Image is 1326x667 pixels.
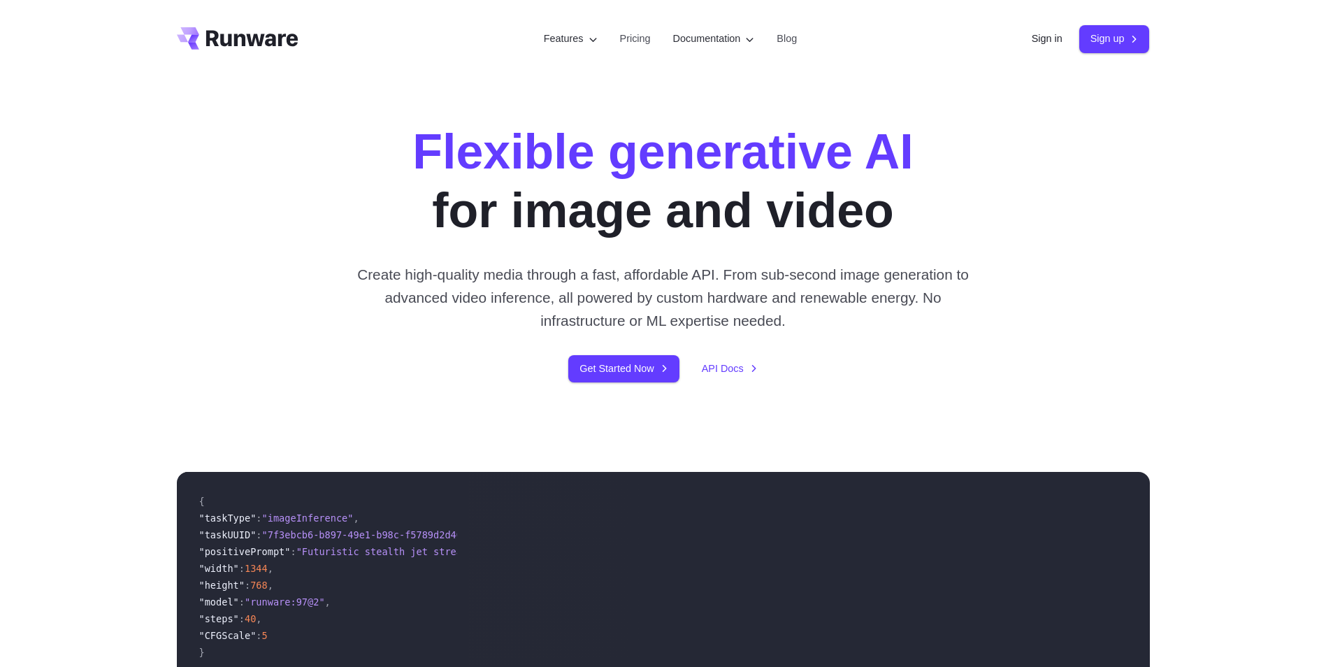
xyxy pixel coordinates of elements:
[199,496,205,507] span: {
[245,580,250,591] span: :
[256,512,261,524] span: :
[239,563,245,574] span: :
[268,563,273,574] span: ,
[1079,25,1150,52] a: Sign up
[702,361,758,377] a: API Docs
[177,27,298,50] a: Go to /
[673,31,755,47] label: Documentation
[262,630,268,641] span: 5
[250,580,268,591] span: 768
[1032,31,1062,47] a: Sign in
[777,31,797,47] a: Blog
[245,596,325,608] span: "runware:97@2"
[199,630,257,641] span: "CFGScale"
[199,580,245,591] span: "height"
[412,123,913,241] h1: for image and video
[296,546,817,557] span: "Futuristic stealth jet streaking through a neon-lit cityscape with glowing purple exhaust"
[325,596,331,608] span: ,
[290,546,296,557] span: :
[620,31,651,47] a: Pricing
[352,263,974,333] p: Create high-quality media through a fast, affordable API. From sub-second image generation to adv...
[239,613,245,624] span: :
[199,596,239,608] span: "model"
[199,563,239,574] span: "width"
[199,647,205,658] span: }
[544,31,598,47] label: Features
[268,580,273,591] span: ,
[412,124,913,179] strong: Flexible generative AI
[245,613,256,624] span: 40
[199,613,239,624] span: "steps"
[256,613,261,624] span: ,
[262,529,480,540] span: "7f3ebcb6-b897-49e1-b98c-f5789d2d40d7"
[199,546,291,557] span: "positivePrompt"
[353,512,359,524] span: ,
[239,596,245,608] span: :
[568,355,679,382] a: Get Started Now
[245,563,268,574] span: 1344
[256,630,261,641] span: :
[199,512,257,524] span: "taskType"
[256,529,261,540] span: :
[199,529,257,540] span: "taskUUID"
[262,512,354,524] span: "imageInference"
